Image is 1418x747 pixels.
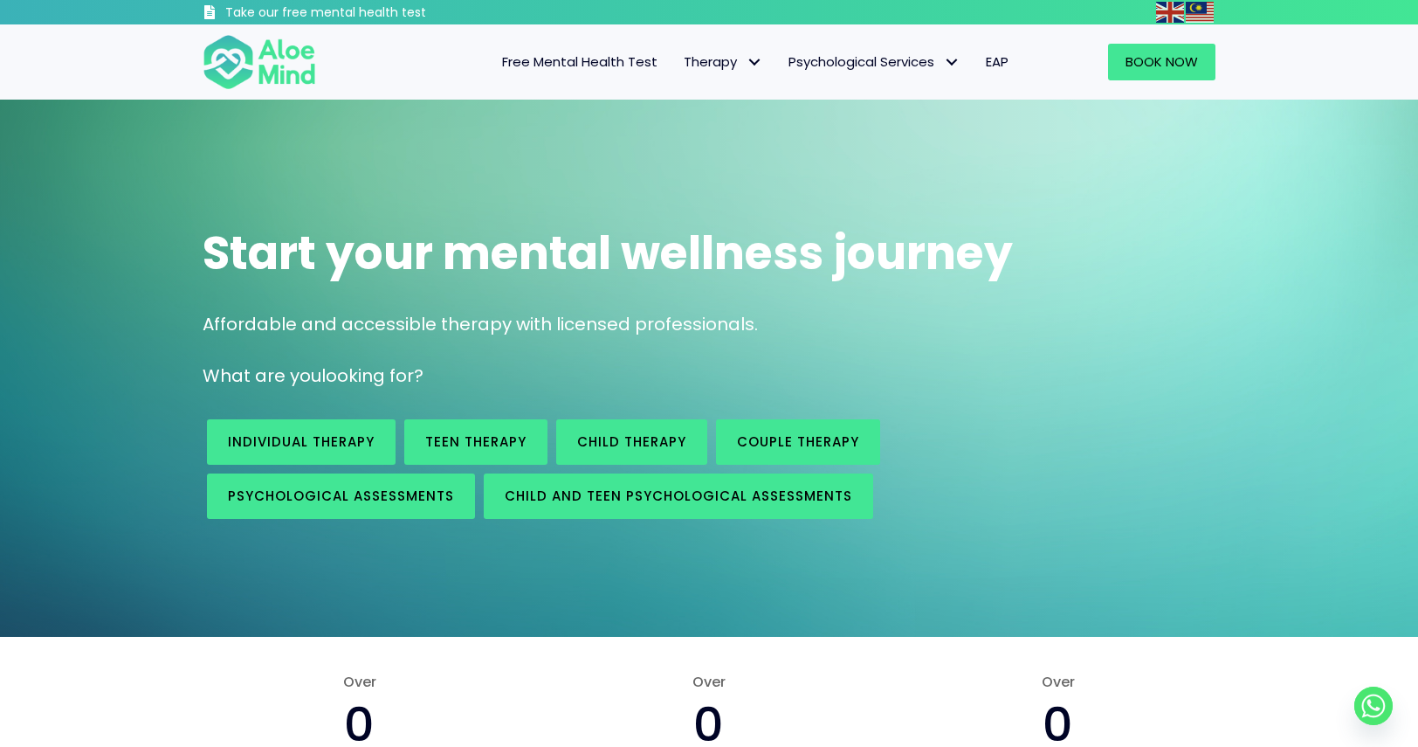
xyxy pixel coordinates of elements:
span: Individual therapy [228,432,375,451]
a: Malay [1186,2,1215,22]
span: Therapy: submenu [741,50,767,75]
span: Psychological Services [788,52,960,71]
a: Child and Teen Psychological assessments [484,474,873,519]
span: Child Therapy [577,432,686,451]
img: en [1156,2,1184,23]
span: Free Mental Health Test [502,52,657,71]
a: Take our free mental health test [203,4,520,24]
h3: Take our free mental health test [225,4,520,22]
span: Therapy [684,52,762,71]
span: Couple therapy [737,432,859,451]
span: Over [203,672,517,692]
a: Free Mental Health Test [489,44,671,80]
a: EAP [973,44,1022,80]
span: Child and Teen Psychological assessments [505,487,852,505]
a: English [1156,2,1186,22]
a: Book Now [1108,44,1215,80]
span: Psychological assessments [228,487,454,505]
p: Affordable and accessible therapy with licensed professionals. [203,312,1215,337]
a: Whatsapp [1354,687,1393,725]
a: Couple therapy [716,419,880,465]
span: looking for? [321,363,423,388]
span: Start your mental wellness journey [203,221,1013,285]
span: What are you [203,363,321,388]
a: Teen Therapy [404,419,547,465]
span: Over [552,672,866,692]
a: Psychological assessments [207,474,475,519]
span: Teen Therapy [425,432,527,451]
img: Aloe mind Logo [203,33,316,91]
span: Over [901,672,1215,692]
a: TherapyTherapy: submenu [671,44,775,80]
a: Individual therapy [207,419,396,465]
a: Psychological ServicesPsychological Services: submenu [775,44,973,80]
span: EAP [986,52,1008,71]
img: ms [1186,2,1214,23]
nav: Menu [339,44,1022,80]
span: Psychological Services: submenu [939,50,964,75]
a: Child Therapy [556,419,707,465]
span: Book Now [1125,52,1198,71]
